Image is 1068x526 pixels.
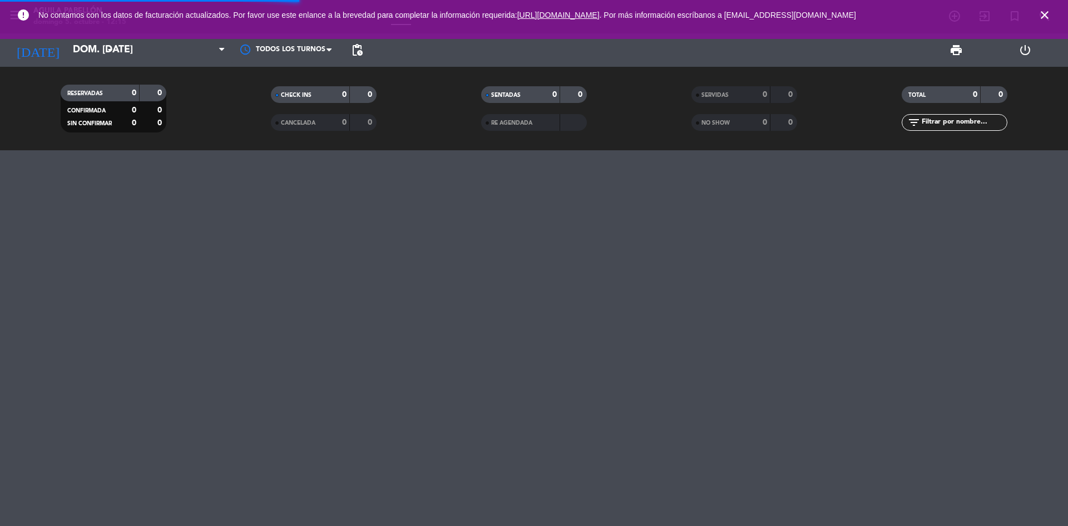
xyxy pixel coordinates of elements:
[578,91,585,99] strong: 0
[763,91,767,99] strong: 0
[350,43,364,57] span: pending_actions
[788,119,795,126] strong: 0
[701,120,730,126] span: NO SHOW
[132,119,136,127] strong: 0
[788,91,795,99] strong: 0
[517,11,600,19] a: [URL][DOMAIN_NAME]
[763,119,767,126] strong: 0
[921,116,1007,129] input: Filtrar por nombre...
[281,120,315,126] span: CANCELADA
[368,91,374,99] strong: 0
[908,92,926,98] span: TOTAL
[973,91,977,99] strong: 0
[157,89,164,97] strong: 0
[103,43,117,57] i: arrow_drop_down
[17,8,30,22] i: error
[491,120,532,126] span: RE AGENDADA
[157,106,164,114] strong: 0
[157,119,164,127] strong: 0
[67,108,106,114] span: CONFIRMADA
[67,121,112,126] span: SIN CONFIRMAR
[991,33,1060,67] div: LOG OUT
[552,91,557,99] strong: 0
[1018,43,1032,57] i: power_settings_new
[132,89,136,97] strong: 0
[281,92,311,98] span: CHECK INS
[342,119,347,126] strong: 0
[67,91,103,96] span: RESERVADAS
[342,91,347,99] strong: 0
[491,92,521,98] span: SENTADAS
[907,116,921,129] i: filter_list
[38,11,856,19] span: No contamos con los datos de facturación actualizados. Por favor use este enlance a la brevedad p...
[701,92,729,98] span: SERVIDAS
[1038,8,1051,22] i: close
[998,91,1005,99] strong: 0
[600,11,856,19] a: . Por más información escríbanos a [EMAIL_ADDRESS][DOMAIN_NAME]
[132,106,136,114] strong: 0
[8,38,67,62] i: [DATE]
[368,119,374,126] strong: 0
[950,43,963,57] span: print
